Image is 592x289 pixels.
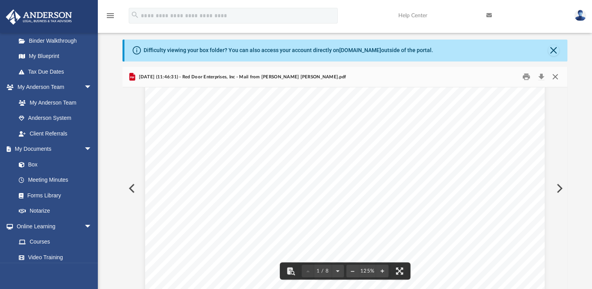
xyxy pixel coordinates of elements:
a: My Documentsarrow_drop_down [5,141,100,157]
a: Forms Library [11,188,96,203]
button: Print [518,71,534,83]
a: [DOMAIN_NAME] [339,47,381,53]
a: Anderson System [11,110,100,126]
button: Zoom out [346,262,359,280]
a: My Blueprint [11,49,100,64]
a: My Anderson Team [11,95,96,110]
button: 1 / 8 [314,262,331,280]
button: Enter fullscreen [391,262,408,280]
span: arrow_drop_down [84,141,100,157]
button: Next page [331,262,344,280]
span: [DATE] (11:46:31) - Red Door Enterprises, Inc - Mail from [PERSON_NAME] [PERSON_NAME].pdf [137,74,346,81]
i: menu [106,11,115,20]
button: Previous File [122,177,140,199]
a: menu [106,15,115,20]
a: Courses [11,234,100,250]
a: Binder Walkthrough [11,33,104,49]
img: Anderson Advisors Platinum Portal [4,9,74,25]
a: Notarize [11,203,100,219]
button: Close [548,71,562,83]
a: My Anderson Teamarrow_drop_down [5,79,100,95]
button: Next File [550,177,567,199]
button: Zoom in [376,262,389,280]
a: Box [11,157,96,172]
i: search [131,11,139,19]
a: Online Learningarrow_drop_down [5,219,100,234]
a: Video Training [11,249,96,265]
a: Tax Due Dates [11,64,104,79]
span: 1 / 8 [314,269,331,274]
button: Close [548,45,559,56]
button: Toggle findbar [282,262,299,280]
img: User Pic [574,10,586,21]
button: Download [534,71,548,83]
span: arrow_drop_down [84,219,100,235]
span: arrow_drop_down [84,79,100,96]
a: Meeting Minutes [11,172,100,188]
div: Difficulty viewing your box folder? You can also access your account directly on outside of the p... [144,46,433,54]
a: Client Referrals [11,126,100,141]
div: Current zoom level [359,269,376,274]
